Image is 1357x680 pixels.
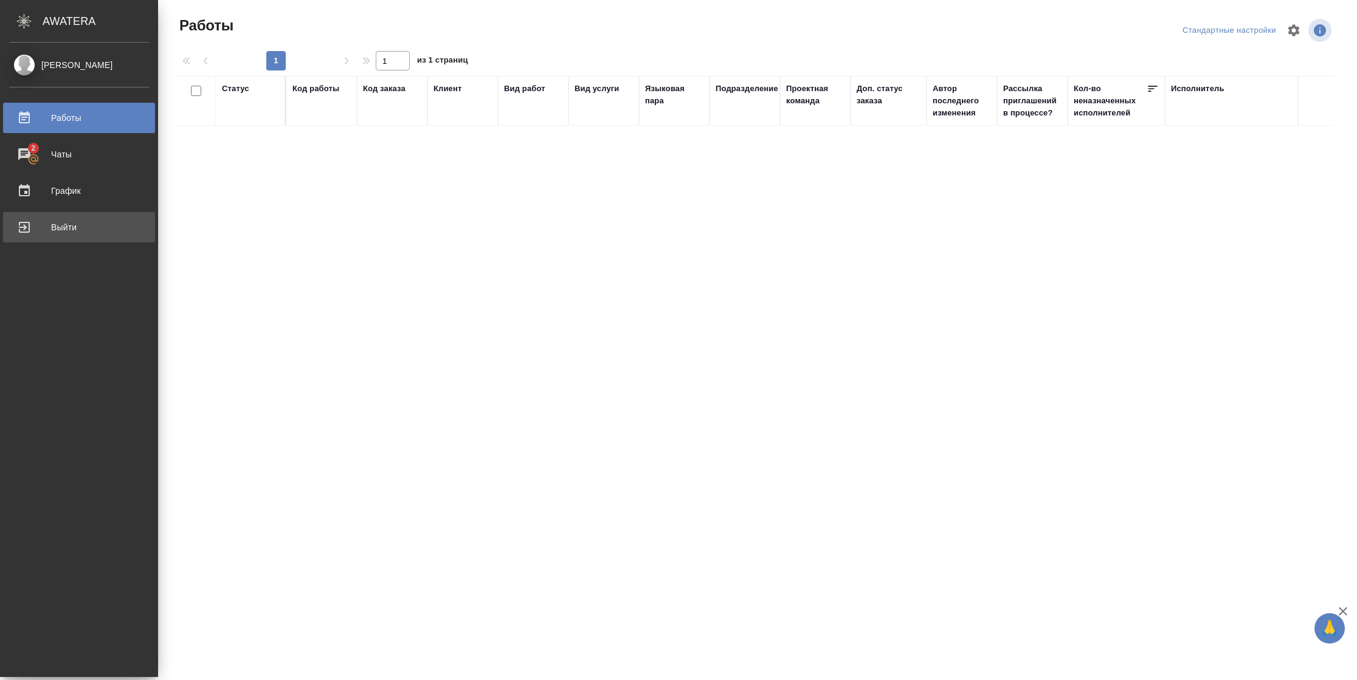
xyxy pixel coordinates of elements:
div: Вид услуги [575,83,620,95]
div: Проектная команда [786,83,844,107]
div: Языковая пара [645,83,703,107]
a: Выйти [3,212,155,242]
span: из 1 страниц [417,53,468,70]
div: Исполнитель [1171,83,1224,95]
div: Автор последнего изменения [933,83,991,119]
div: Рассылка приглашений в процессе? [1003,83,1062,119]
span: Посмотреть информацию [1308,19,1334,42]
div: Код заказа [363,83,406,95]
div: Клиент [433,83,461,95]
div: Кол-во неназначенных исполнителей [1074,83,1147,119]
a: График [3,176,155,206]
div: Вид работ [504,83,545,95]
a: Работы [3,103,155,133]
div: Подразделение [716,83,778,95]
span: 🙏 [1319,616,1340,641]
div: [PERSON_NAME] [9,58,149,72]
div: График [9,182,149,200]
div: AWATERA [43,9,158,33]
div: Доп. статус заказа [857,83,920,107]
span: Настроить таблицу [1279,16,1308,45]
div: split button [1179,21,1279,40]
span: Работы [176,16,233,35]
div: Статус [222,83,249,95]
button: 🙏 [1314,613,1345,644]
div: Выйти [9,218,149,236]
span: 2 [24,142,43,154]
div: Работы [9,109,149,127]
a: 2Чаты [3,139,155,170]
div: Код работы [292,83,339,95]
div: Чаты [9,145,149,163]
